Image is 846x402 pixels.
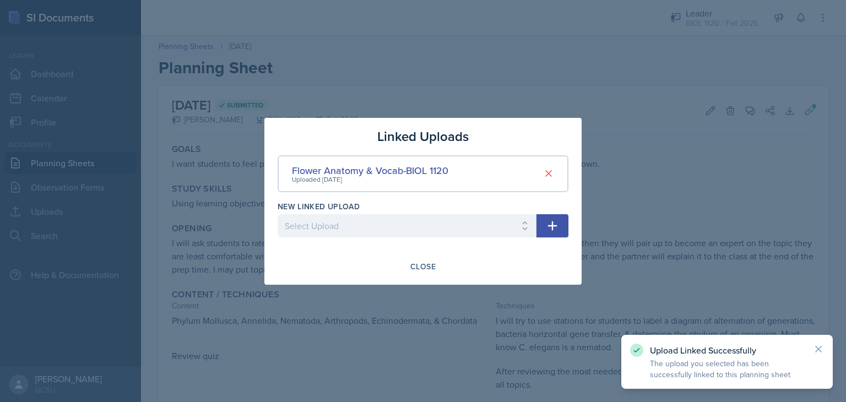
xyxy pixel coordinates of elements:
[292,175,448,184] div: Uploaded [DATE]
[377,127,469,146] h3: Linked Uploads
[403,257,443,276] button: Close
[650,345,804,356] p: Upload Linked Successfully
[278,201,360,212] label: New Linked Upload
[410,262,436,271] div: Close
[650,358,804,380] p: The upload you selected has been successfully linked to this planning sheet
[292,163,448,178] div: Flower Anatomy & Vocab-BIOL 1120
